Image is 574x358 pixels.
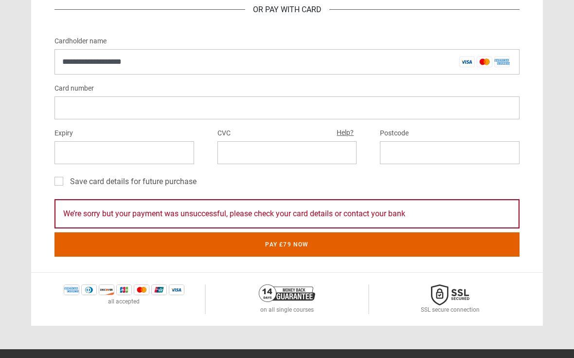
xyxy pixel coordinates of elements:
[54,233,520,257] button: Pay £79 now
[388,149,512,158] iframe: Secure postal code input frame
[54,128,73,140] label: Expiry
[225,149,349,158] iframe: Secure CVC input frame
[54,36,107,48] label: Cardholder name
[260,306,314,315] p: on all single courses
[151,285,167,296] img: unionpay
[81,285,97,296] img: diners
[62,149,186,158] iframe: Secure expiration date input frame
[245,4,329,16] div: Or Pay With Card
[334,127,357,140] button: Help?
[217,128,231,140] label: CVC
[169,285,184,296] img: visa
[380,128,409,140] label: Postcode
[134,285,149,296] img: mastercard
[259,285,315,302] img: 14-day-money-back-guarantee-42d24aedb5115c0ff13b.png
[108,298,140,306] p: all accepted
[54,200,520,229] div: We’re sorry but your payment was unsuccessful, please check your card details or contact your bank
[116,285,132,296] img: jcb
[62,104,512,113] iframe: Secure card number input frame
[66,176,197,188] label: Save card details for future purchase
[64,285,79,296] img: amex
[54,83,94,95] label: Card number
[99,285,114,296] img: discover
[421,306,480,315] p: SSL secure connection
